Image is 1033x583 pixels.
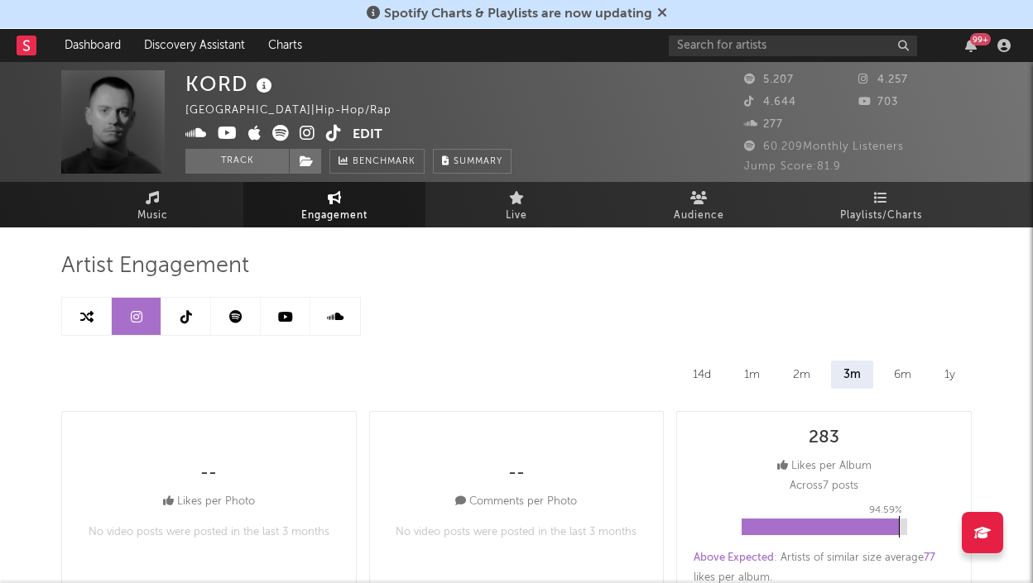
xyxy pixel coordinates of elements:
span: Above Expected [694,552,774,563]
p: 94.59 % [869,500,902,520]
span: 277 [744,119,783,130]
a: Dashboard [53,29,132,62]
p: No video posts were posted in the last 3 months [396,523,637,542]
span: Summary [454,157,502,166]
span: Engagement [301,206,368,226]
div: Likes per Photo [163,492,255,512]
p: Across 7 posts [790,476,858,496]
div: [GEOGRAPHIC_DATA] | Hip-Hop/Rap [185,101,411,121]
span: Benchmark [353,152,416,172]
button: Edit [353,125,382,146]
span: Live [506,206,527,226]
input: Search for artists [669,36,917,56]
div: 99 + [970,33,991,45]
a: Live [425,182,608,227]
div: 1y [932,361,968,389]
p: No video posts were posted in the last 3 months [89,523,329,542]
span: 77 [924,552,935,563]
div: 14d [680,361,723,389]
a: Engagement [243,182,425,227]
span: Artist Engagement [61,256,249,276]
span: Playlists/Charts [840,206,922,226]
span: 4.257 [858,74,908,85]
div: 3m [831,361,873,389]
button: 99+ [965,39,977,52]
span: Jump Score: 81.9 [744,161,841,172]
button: Track [185,149,289,174]
a: Music [61,182,243,227]
span: 4.644 [744,97,796,108]
div: 283 [809,428,839,448]
div: 6m [882,361,924,389]
div: KORD [185,70,276,98]
div: -- [200,464,217,484]
button: Summary [433,149,512,174]
a: Benchmark [329,149,425,174]
span: Dismiss [657,7,667,21]
div: 2m [781,361,823,389]
span: Audience [674,206,724,226]
a: Playlists/Charts [790,182,972,227]
span: 5.207 [744,74,794,85]
div: Likes per Album [777,456,872,476]
div: 1m [732,361,772,389]
div: -- [508,464,525,484]
span: 60.209 Monthly Listeners [744,141,904,152]
span: 703 [858,97,898,108]
span: Spotify Charts & Playlists are now updating [384,7,652,21]
a: Audience [608,182,790,227]
a: Charts [257,29,314,62]
div: Comments per Photo [455,492,577,512]
a: Discovery Assistant [132,29,257,62]
span: Music [137,206,168,226]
